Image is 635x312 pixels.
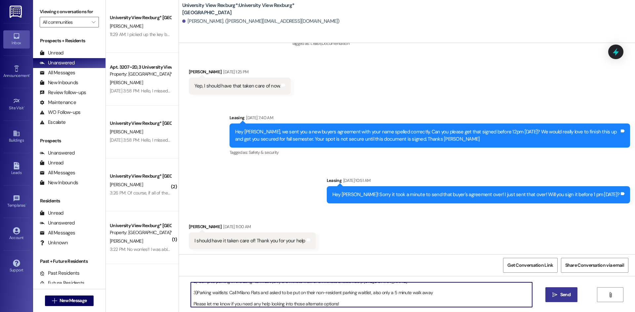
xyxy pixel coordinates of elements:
span: • [25,202,26,207]
b: University View Rexburg*: University View Rexburg* [GEOGRAPHIC_DATA] [182,2,315,16]
div: Hey [PERSON_NAME]! Sorry it took a minute to send that buyer's agreement over! I just sent that o... [332,191,620,198]
a: Site Visit • [3,95,30,113]
div: Escalate [40,119,65,126]
span: Documentation [322,41,350,46]
div: All Messages [40,69,75,76]
div: 11:29 AM: I picked up the key but it didn't work for my door. I'm going to bring it to the office... [110,31,294,37]
div: Prospects + Residents [33,37,106,44]
span: Send [560,291,571,298]
div: University View Rexburg* [GEOGRAPHIC_DATA] [110,14,171,21]
div: [DATE] 10:51 AM [342,177,370,184]
img: ResiDesk Logo [10,6,23,18]
span: [PERSON_NAME] [110,80,143,86]
a: Account [3,225,30,243]
button: Get Conversation Link [503,258,557,273]
span: [PERSON_NAME] [110,238,143,244]
div: University View Rexburg* [GEOGRAPHIC_DATA] [110,173,171,180]
div: Future Residents [40,280,84,287]
div: Past Residents [40,270,80,277]
div: New Inbounds [40,179,78,186]
div: [DATE] 7:40 AM [244,114,273,121]
span: • [29,72,30,77]
div: Property: [GEOGRAPHIC_DATA]* [110,71,171,78]
span: [PERSON_NAME] [110,129,143,135]
div: 3:26 PM: Of course, if all of the spots had been full/mine had gotten taken while I was gone, I'd... [110,190,603,196]
div: Prospects [33,137,106,144]
div: [DATE] 3:58 PM: Hello, I missed the key drop off [DATE] so I just dropped it through the mail slo... [110,88,470,94]
span: Safety & security [249,150,279,155]
div: [PERSON_NAME] [189,68,291,78]
div: Unread [40,50,63,56]
div: I should have it taken care of! Thank you for your help [194,237,305,244]
label: Viewing conversations for [40,7,99,17]
div: Hey [PERSON_NAME], we sent you a new buyers agreement with your name spelled correctly. Can you p... [235,128,619,143]
div: All Messages [40,169,75,176]
div: Unanswered [40,150,75,156]
span: Get Conversation Link [507,262,553,269]
div: Apt. 3207~2D, 3 University View Rexburg [110,64,171,71]
div: WO Follow-ups [40,109,80,116]
button: Send [545,287,577,302]
div: Maintenance [40,99,76,106]
a: Templates • [3,193,30,211]
div: 3:22 PM: No worries!! I was able to get everything out [110,246,211,252]
i:  [552,292,557,297]
i:  [92,19,95,25]
a: Leads [3,160,30,178]
div: Unread [40,210,63,217]
div: Past + Future Residents [33,258,106,265]
button: Share Conversation via email [561,258,628,273]
div: Unanswered [40,220,75,226]
div: [DATE] 1:25 PM [222,68,248,75]
i:  [52,298,57,303]
div: Property: [GEOGRAPHIC_DATA]* [110,229,171,236]
div: Yep, I should have that taken care of now. [194,83,280,89]
button: New Message [45,295,94,306]
div: All Messages [40,229,75,236]
textarea: 1) Street parking on the road right next to us (U-Permits): [URL][DOMAIN_NAME] 2) Campus parking ... [191,282,532,307]
div: [PERSON_NAME]. ([PERSON_NAME][EMAIL_ADDRESS][DOMAIN_NAME]) [182,18,340,25]
span: [PERSON_NAME] [110,182,143,188]
span: [PERSON_NAME] [110,23,143,29]
a: Support [3,258,30,275]
div: Tagged as: [292,39,630,48]
div: Leasing [327,177,630,186]
div: Leasing [230,114,630,123]
input: All communities [43,17,88,27]
i:  [608,292,613,297]
div: Unanswered [40,59,75,66]
a: Buildings [3,128,30,146]
div: Unread [40,159,63,166]
a: Inbox [3,30,30,48]
span: Share Conversation via email [565,262,624,269]
span: Lease , [311,41,321,46]
div: Review follow-ups [40,89,86,96]
span: New Message [60,297,87,304]
div: University View Rexburg* [GEOGRAPHIC_DATA] [110,222,171,229]
span: • [24,105,25,109]
div: [DATE] 11:00 AM [222,223,251,230]
div: Residents [33,197,106,204]
div: [PERSON_NAME] [189,223,316,232]
div: New Inbounds [40,79,78,86]
div: Tagged as: [230,148,630,157]
div: [DATE] 3:58 PM: Hello, I missed the key drop off [DATE] so I just dropped it through the mail slo... [110,137,470,143]
div: Unknown [40,239,68,246]
div: University View Rexburg* [GEOGRAPHIC_DATA] [110,120,171,127]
